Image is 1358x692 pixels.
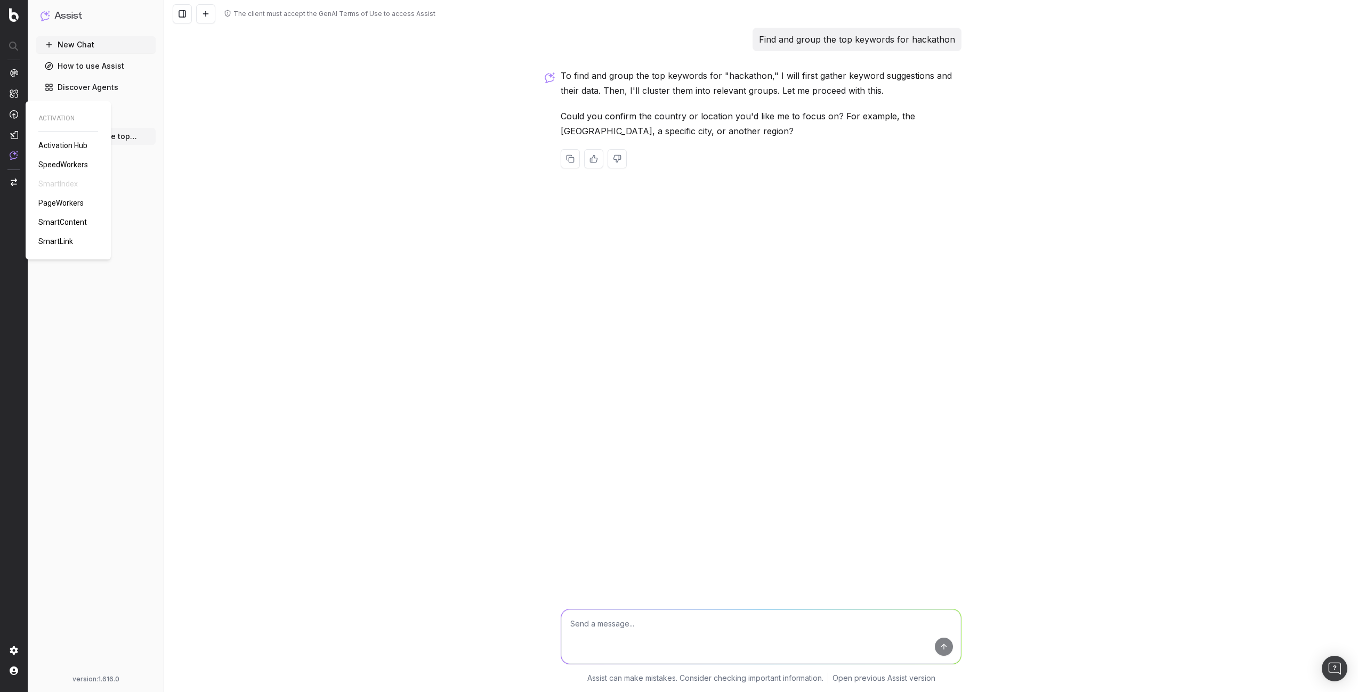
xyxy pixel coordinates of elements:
[41,675,151,683] div: version: 1.616.0
[38,114,98,123] span: ACTIVATION
[10,646,18,655] img: Setting
[38,159,92,170] a: SpeedWorkers
[38,140,92,151] a: Activation Hub
[9,8,19,22] img: Botify logo
[561,68,961,98] p: To find and group the top keywords for "hackathon," I will first gather keyword suggestions and t...
[36,36,156,53] button: New Chat
[36,58,156,75] a: How to use Assist
[10,89,18,98] img: Intelligence
[54,9,82,23] h1: Assist
[41,9,151,23] button: Assist
[38,141,87,150] span: Activation Hub
[10,110,18,119] img: Activation
[38,237,73,246] span: SmartLink
[1322,656,1347,681] div: Open Intercom Messenger
[759,32,955,47] p: Find and group the top keywords for hackathon
[38,217,91,227] a: SmartContent
[587,673,823,683] p: Assist can make mistakes. Consider checking important information.
[38,160,88,169] span: SpeedWorkers
[38,198,88,208] a: PageWorkers
[36,79,156,96] a: Discover Agents
[41,11,50,21] img: Assist
[561,109,961,139] p: Could you confirm the country or location you'd like me to focus on? For example, the [GEOGRAPHIC...
[545,72,555,83] img: Botify assist logo
[10,131,18,139] img: Studio
[10,151,18,160] img: Assist
[38,199,84,207] span: PageWorkers
[832,673,935,683] a: Open previous Assist version
[38,236,77,247] a: SmartLink
[11,178,17,186] img: Switch project
[233,10,435,18] div: The client must accept the GenAI Terms of Use to access Assist
[10,69,18,77] img: Analytics
[38,218,87,226] span: SmartContent
[10,666,18,675] img: My account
